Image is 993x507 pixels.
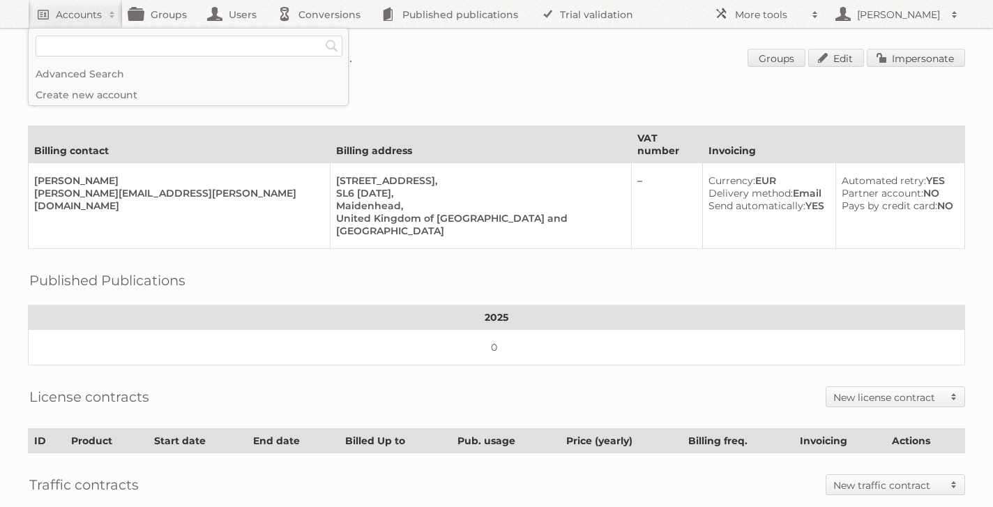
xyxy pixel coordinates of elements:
[708,199,805,212] span: Send automatically:
[808,49,864,67] a: Edit
[683,429,794,453] th: Billing freq.
[842,199,953,212] div: NO
[29,305,965,330] th: 2025
[708,187,793,199] span: Delivery method:
[330,126,632,163] th: Billing address
[708,199,824,212] div: YES
[29,84,348,105] a: Create new account
[632,126,703,163] th: VAT number
[34,174,319,187] div: [PERSON_NAME]
[842,187,953,199] div: NO
[148,429,247,453] th: Start date
[29,386,149,407] h2: License contracts
[336,212,621,237] div: United Kingdom of [GEOGRAPHIC_DATA] and [GEOGRAPHIC_DATA]
[833,391,943,404] h2: New license contract
[943,475,964,494] span: Toggle
[336,199,621,212] div: Maidenhead,
[34,187,319,212] div: [PERSON_NAME][EMAIL_ADDRESS][PERSON_NAME][DOMAIN_NAME]
[28,49,965,70] h1: Account 93711: Techtronic Industries EMEA Ltd.
[826,387,964,407] a: New license contract
[735,8,805,22] h2: More tools
[321,36,342,56] input: Search
[708,174,824,187] div: EUR
[842,187,923,199] span: Partner account:
[339,429,451,453] th: Billed Up to
[29,330,965,365] td: 0
[794,429,886,453] th: Invoicing
[248,429,339,453] th: End date
[29,474,139,495] h2: Traffic contracts
[842,199,937,212] span: Pays by credit card:
[702,126,964,163] th: Invoicing
[842,174,926,187] span: Automated retry:
[943,387,964,407] span: Toggle
[708,174,755,187] span: Currency:
[886,429,965,453] th: Actions
[867,49,965,67] a: Impersonate
[854,8,944,22] h2: [PERSON_NAME]
[826,475,964,494] a: New traffic contract
[56,8,102,22] h2: Accounts
[29,63,348,84] a: Advanced Search
[632,163,703,249] td: –
[336,174,621,187] div: [STREET_ADDRESS],
[560,429,682,453] th: Price (yearly)
[451,429,560,453] th: Pub. usage
[29,429,66,453] th: ID
[29,270,185,291] h2: Published Publications
[842,174,953,187] div: YES
[748,49,805,67] a: Groups
[833,478,943,492] h2: New traffic contract
[336,187,621,199] div: SL6 [DATE],
[29,126,331,163] th: Billing contact
[708,187,824,199] div: Email
[66,429,149,453] th: Product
